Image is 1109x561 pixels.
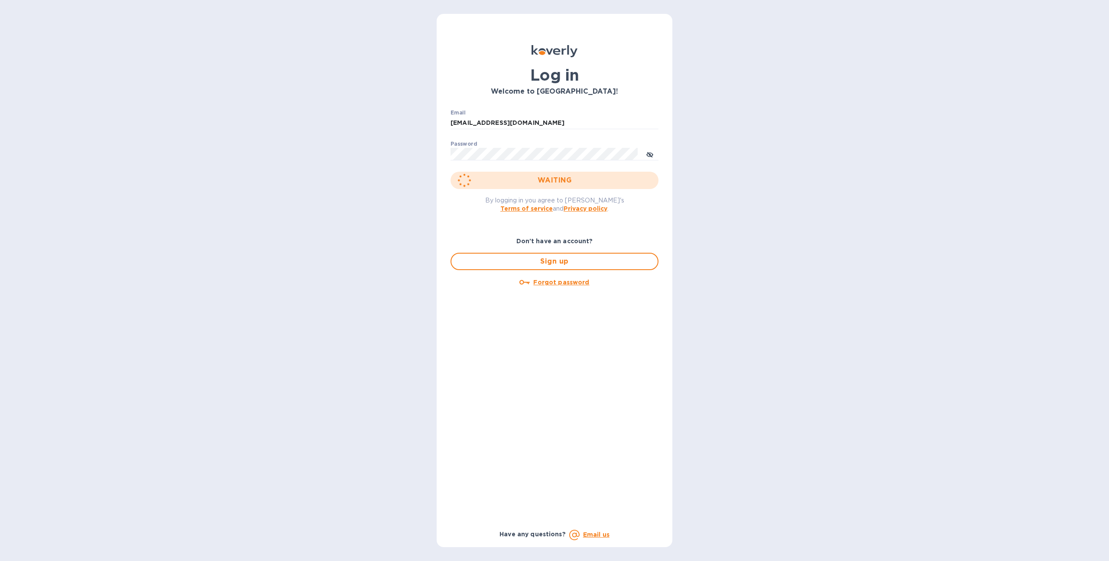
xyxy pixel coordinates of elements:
button: toggle password visibility [641,145,658,163]
input: Enter email address [451,117,658,130]
b: Have any questions? [499,531,566,538]
a: Terms of service [500,205,553,212]
u: Forgot password [533,279,589,286]
label: Email [451,110,466,115]
span: By logging in you agree to [PERSON_NAME]'s and . [485,197,624,212]
a: Privacy policy [564,205,607,212]
label: Password [451,141,477,147]
span: Sign up [458,256,651,267]
b: Don't have an account? [516,238,593,245]
a: Email us [583,531,610,538]
button: Sign up [451,253,658,270]
h1: Log in [451,66,658,84]
img: Koverly [532,45,577,57]
h3: Welcome to [GEOGRAPHIC_DATA]! [451,88,658,96]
